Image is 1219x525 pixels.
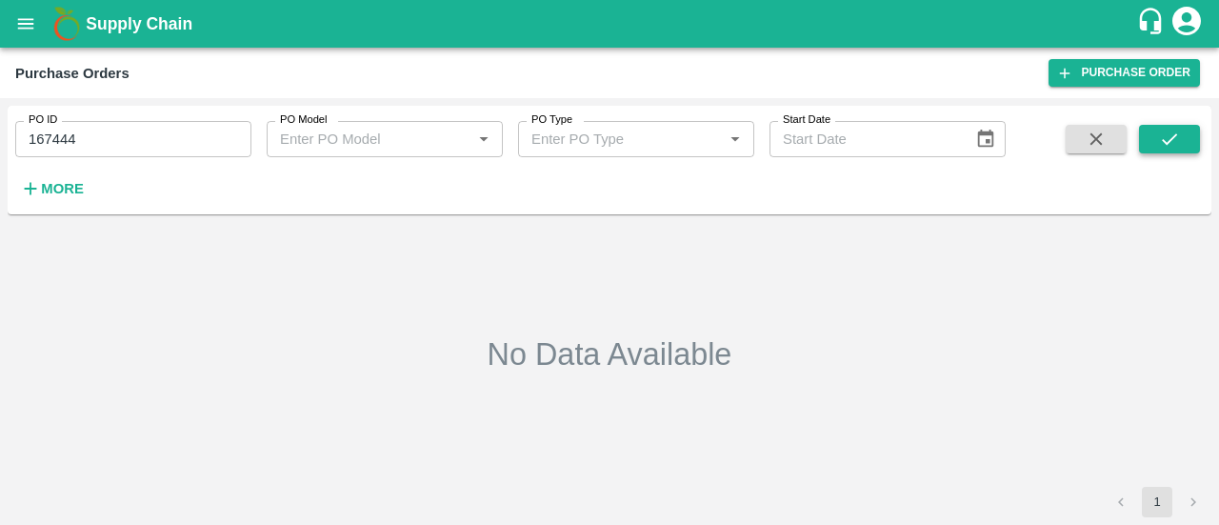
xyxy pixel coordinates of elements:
[15,121,251,157] input: Enter PO ID
[272,127,441,151] input: Enter PO Model
[968,121,1004,157] button: Choose date
[1103,487,1211,517] nav: pagination navigation
[29,112,57,128] label: PO ID
[1049,59,1200,87] a: Purchase Order
[4,2,48,46] button: open drawer
[41,181,84,196] strong: More
[15,61,130,86] div: Purchase Orders
[723,127,748,151] button: Open
[783,112,830,128] label: Start Date
[86,14,192,33] b: Supply Chain
[769,121,960,157] input: Start Date
[488,335,732,374] h2: No Data Available
[1142,487,1172,517] button: page 1
[1136,7,1169,41] div: customer-support
[280,112,328,128] label: PO Model
[524,127,692,151] input: Enter PO Type
[48,5,86,43] img: logo
[1169,4,1204,44] div: account of current user
[531,112,572,128] label: PO Type
[471,127,496,151] button: Open
[15,172,89,205] button: More
[86,10,1136,37] a: Supply Chain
